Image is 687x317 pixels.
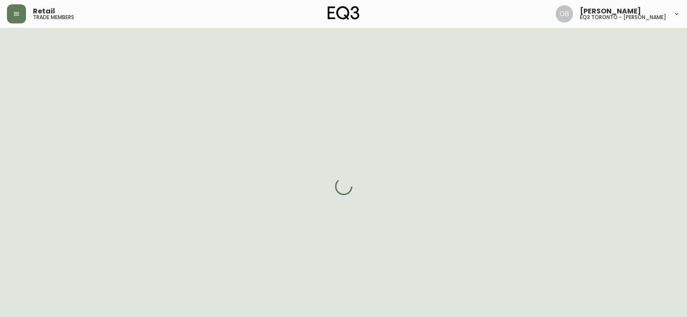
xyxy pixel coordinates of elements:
img: 8e0065c524da89c5c924d5ed86cfe468 [556,5,573,23]
img: logo [328,6,360,20]
h5: eq3 toronto - [PERSON_NAME] [580,15,666,20]
span: [PERSON_NAME] [580,8,641,15]
h5: trade members [33,15,74,20]
span: Retail [33,8,55,15]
